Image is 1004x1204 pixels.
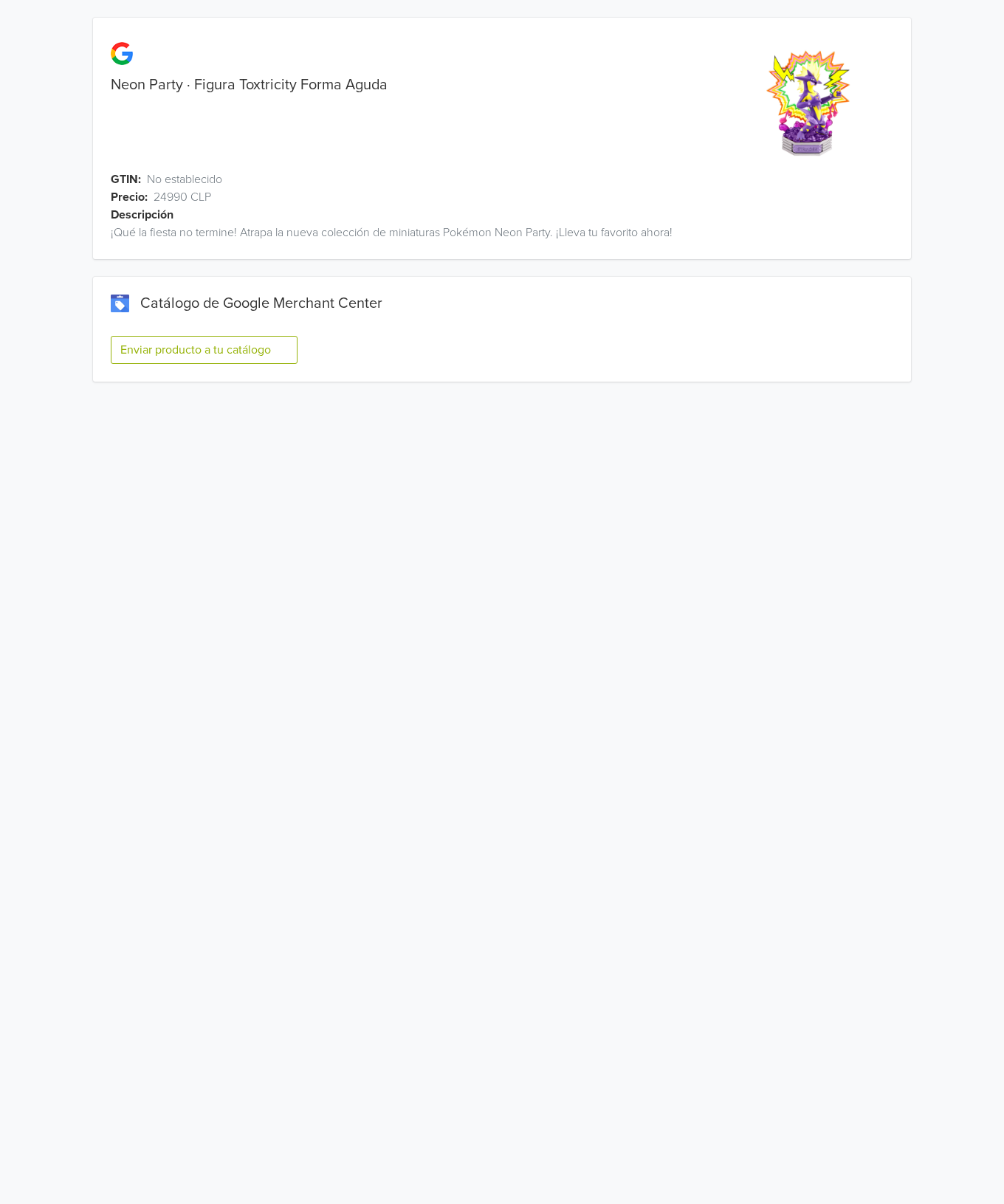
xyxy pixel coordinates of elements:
button: Enviar producto a tu catálogo [111,336,298,364]
div: Descripción [111,206,929,224]
img: product_image [753,47,864,159]
span: Precio: [111,188,148,206]
span: No establecido [147,171,222,188]
span: GTIN: [111,171,141,188]
div: ¡Qué la fiesta no termine! Atrapa la nueva colección de miniaturas Pokémon Neon Party. ¡Lleva tu ... [93,224,911,241]
div: Catálogo de Google Merchant Center [111,295,893,312]
span: 24990 CLP [154,188,211,206]
div: Neon Party · Figura Toxtricity Forma Aguda [93,76,706,94]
